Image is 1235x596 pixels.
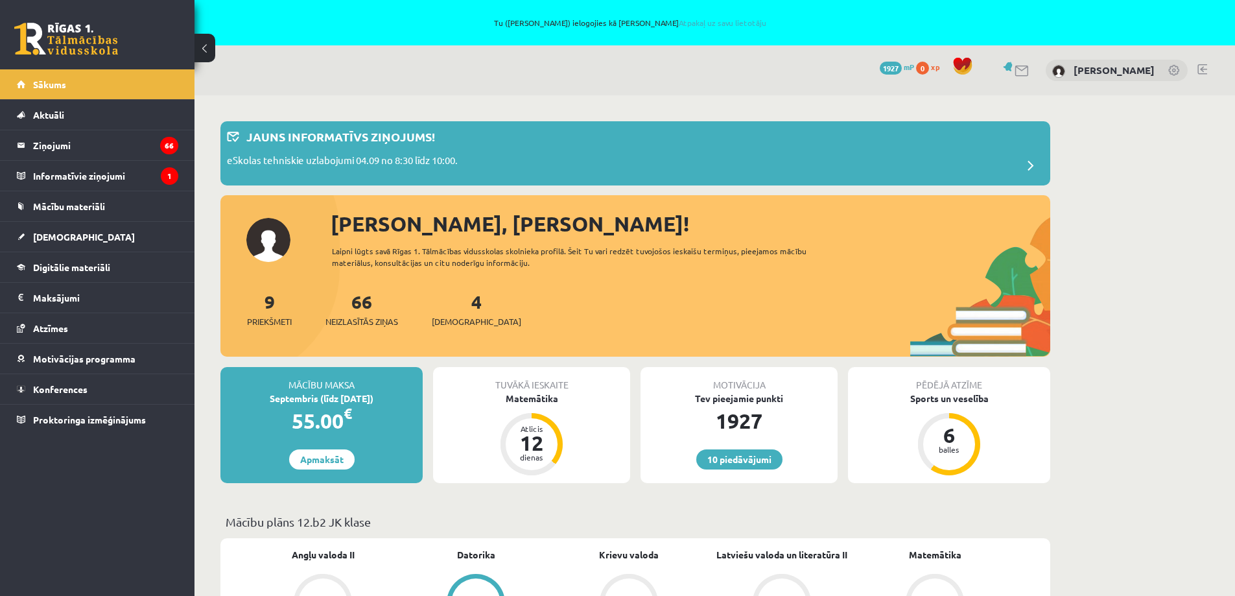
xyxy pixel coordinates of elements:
span: Tu ([PERSON_NAME]) ielogojies kā [PERSON_NAME] [149,19,1112,27]
span: Digitālie materiāli [33,261,110,273]
a: Angļu valoda II [292,548,355,562]
div: Mācību maksa [220,367,423,392]
a: Motivācijas programma [17,344,178,374]
a: Latviešu valoda un literatūra II [716,548,847,562]
a: Konferences [17,374,178,404]
span: Priekšmeti [247,315,292,328]
span: Sākums [33,78,66,90]
div: Atlicis [512,425,551,433]
div: Matemātika [433,392,630,405]
div: Tuvākā ieskaite [433,367,630,392]
span: Atzīmes [33,322,68,334]
a: Proktoringa izmēģinājums [17,405,178,435]
a: Maksājumi [17,283,178,313]
a: Krievu valoda [599,548,659,562]
div: dienas [512,453,551,461]
p: Jauns informatīvs ziņojums! [246,128,435,145]
span: Neizlasītās ziņas [325,315,398,328]
a: Ziņojumi66 [17,130,178,160]
p: Mācību plāns 12.b2 JK klase [226,513,1045,530]
a: Sākums [17,69,178,99]
a: Matemātika [909,548,961,562]
span: € [344,404,352,423]
div: 6 [930,425,969,446]
legend: Informatīvie ziņojumi [33,161,178,191]
i: 66 [160,137,178,154]
a: 9Priekšmeti [247,290,292,328]
a: Aktuāli [17,100,178,130]
a: Matemātika Atlicis 12 dienas [433,392,630,477]
span: 1927 [880,62,902,75]
div: Pēdējā atzīme [848,367,1050,392]
legend: Maksājumi [33,283,178,313]
span: Motivācijas programma [33,353,135,364]
a: 4[DEMOGRAPHIC_DATA] [432,290,521,328]
a: Datorika [457,548,495,562]
div: 12 [512,433,551,453]
a: 1927 mP [880,62,914,72]
div: 55.00 [220,405,423,436]
div: Septembris (līdz [DATE]) [220,392,423,405]
span: Konferences [33,383,88,395]
a: Atzīmes [17,313,178,343]
span: [DEMOGRAPHIC_DATA] [432,315,521,328]
a: Sports un veselība 6 balles [848,392,1050,477]
a: 66Neizlasītās ziņas [325,290,398,328]
div: Sports un veselība [848,392,1050,405]
span: 0 [916,62,929,75]
a: Digitālie materiāli [17,252,178,282]
a: [DEMOGRAPHIC_DATA] [17,222,178,252]
span: [DEMOGRAPHIC_DATA] [33,231,135,243]
a: Atpakaļ uz savu lietotāju [679,18,766,28]
a: 0 xp [916,62,946,72]
span: mP [904,62,914,72]
a: [PERSON_NAME] [1074,64,1155,77]
a: Rīgas 1. Tālmācības vidusskola [14,23,118,55]
div: 1927 [641,405,838,436]
span: Proktoringa izmēģinājums [33,414,146,425]
div: balles [930,446,969,453]
span: Mācību materiāli [33,200,105,212]
div: [PERSON_NAME], [PERSON_NAME]! [331,208,1050,239]
a: 10 piedāvājumi [696,449,782,470]
div: Tev pieejamie punkti [641,392,838,405]
a: Mācību materiāli [17,191,178,221]
span: xp [931,62,939,72]
i: 1 [161,167,178,185]
a: Apmaksāt [289,449,355,470]
a: Informatīvie ziņojumi1 [17,161,178,191]
span: Aktuāli [33,109,64,121]
div: Motivācija [641,367,838,392]
legend: Ziņojumi [33,130,178,160]
img: Tīna Elizabete Klipa [1052,65,1065,78]
a: Jauns informatīvs ziņojums! eSkolas tehniskie uzlabojumi 04.09 no 8:30 līdz 10:00. [227,128,1044,179]
p: eSkolas tehniskie uzlabojumi 04.09 no 8:30 līdz 10:00. [227,153,458,171]
div: Laipni lūgts savā Rīgas 1. Tālmācības vidusskolas skolnieka profilā. Šeit Tu vari redzēt tuvojošo... [332,245,830,268]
